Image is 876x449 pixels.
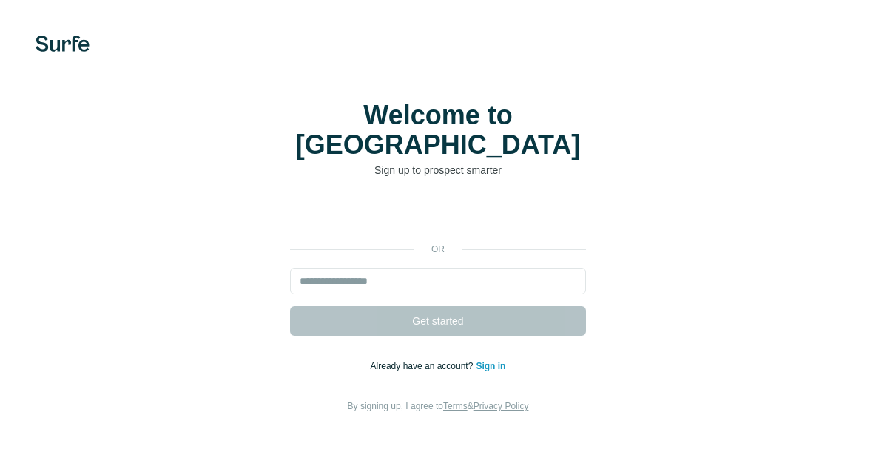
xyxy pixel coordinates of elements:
span: By signing up, I agree to & [348,401,529,411]
span: Already have an account? [371,361,476,371]
a: Sign in [476,361,505,371]
a: Privacy Policy [474,401,529,411]
img: Surfe's logo [36,36,90,52]
p: or [414,243,462,256]
a: Terms [443,401,468,411]
iframe: Bouton "Se connecter avec Google" [283,200,593,232]
h1: Welcome to [GEOGRAPHIC_DATA] [290,101,586,160]
p: Sign up to prospect smarter [290,163,586,178]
